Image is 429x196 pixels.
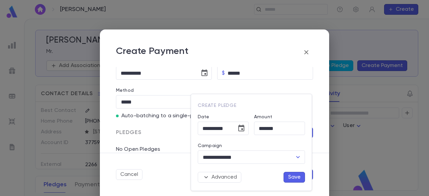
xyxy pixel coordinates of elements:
[198,103,237,108] span: Create Pledge
[254,114,272,120] label: Amount
[235,122,248,135] button: Choose date, selected date is Sep 29, 2025
[198,114,249,120] label: Date
[198,143,222,148] label: Campaign
[198,172,241,183] button: Advanced
[284,172,305,183] button: Save
[293,152,303,162] button: Open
